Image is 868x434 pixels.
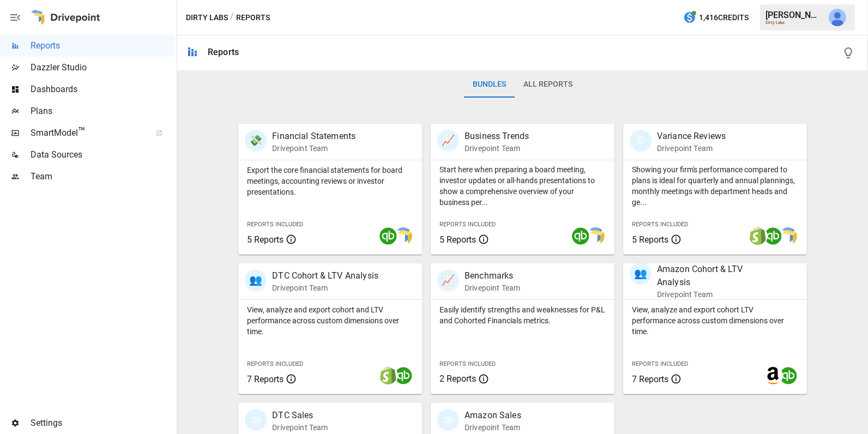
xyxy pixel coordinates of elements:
[465,143,529,154] p: Drivepoint Team
[437,130,459,152] div: 📈
[78,125,86,138] span: ™
[31,83,174,96] span: Dashboards
[439,304,606,326] p: Easily identify strengths and weaknesses for P&L and Cohorted Financials metrics.
[437,269,459,291] div: 📈
[780,367,797,384] img: quickbooks
[657,130,726,143] p: Variance Reviews
[31,61,174,74] span: Dazzler Studio
[439,221,496,228] span: Reports Included
[439,234,476,245] span: 5 Reports
[31,39,174,52] span: Reports
[247,234,284,245] span: 5 Reports
[699,11,749,25] span: 1,416 Credits
[657,289,772,300] p: Drivepoint Team
[395,227,412,245] img: smart model
[465,269,520,282] p: Benchmarks
[208,47,239,57] div: Reports
[395,367,412,384] img: quickbooks
[31,417,174,430] span: Settings
[379,227,397,245] img: quickbooks
[464,71,515,98] button: Bundles
[822,2,853,33] button: Julie Wilton
[632,304,798,337] p: View, analyze and export cohort LTV performance across custom dimensions over time.
[247,221,303,228] span: Reports Included
[515,71,581,98] button: All Reports
[780,227,797,245] img: smart model
[272,143,355,154] p: Drivepoint Team
[572,227,589,245] img: quickbooks
[379,367,397,384] img: shopify
[465,422,521,433] p: Drivepoint Team
[439,360,496,367] span: Reports Included
[247,374,284,384] span: 7 Reports
[657,143,726,154] p: Drivepoint Team
[630,263,652,285] div: 👥
[272,409,328,422] p: DTC Sales
[829,9,846,26] img: Julie Wilton
[632,360,688,367] span: Reports Included
[749,227,767,245] img: shopify
[272,269,378,282] p: DTC Cohort & LTV Analysis
[31,105,174,118] span: Plans
[186,11,228,25] button: Dirty Labs
[679,8,753,28] button: 1,416Credits
[632,221,688,228] span: Reports Included
[31,170,174,183] span: Team
[657,263,772,289] p: Amazon Cohort & LTV Analysis
[465,409,521,422] p: Amazon Sales
[437,409,459,431] div: 🛍
[272,422,328,433] p: Drivepoint Team
[764,227,782,245] img: quickbooks
[764,367,782,384] img: amazon
[630,130,652,152] div: 🗓
[439,373,476,384] span: 2 Reports
[439,164,606,208] p: Start here when preparing a board meeting, investor updates or all-hands presentations to show a ...
[465,130,529,143] p: Business Trends
[245,269,267,291] div: 👥
[632,164,798,208] p: Showing your firm's performance compared to plans is ideal for quarterly and annual plannings, mo...
[31,148,174,161] span: Data Sources
[632,374,668,384] span: 7 Reports
[272,130,355,143] p: Financial Statements
[247,304,413,337] p: View, analyze and export cohort and LTV performance across custom dimensions over time.
[272,282,378,293] p: Drivepoint Team
[245,130,267,152] div: 💸
[245,409,267,431] div: 🛍
[247,165,413,197] p: Export the core financial statements for board meetings, accounting reviews or investor presentat...
[465,282,520,293] p: Drivepoint Team
[632,234,668,245] span: 5 Reports
[230,11,234,25] div: /
[765,20,822,25] div: Dirty Labs
[765,10,822,20] div: [PERSON_NAME]
[31,126,144,140] span: SmartModel
[247,360,303,367] span: Reports Included
[587,227,605,245] img: smart model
